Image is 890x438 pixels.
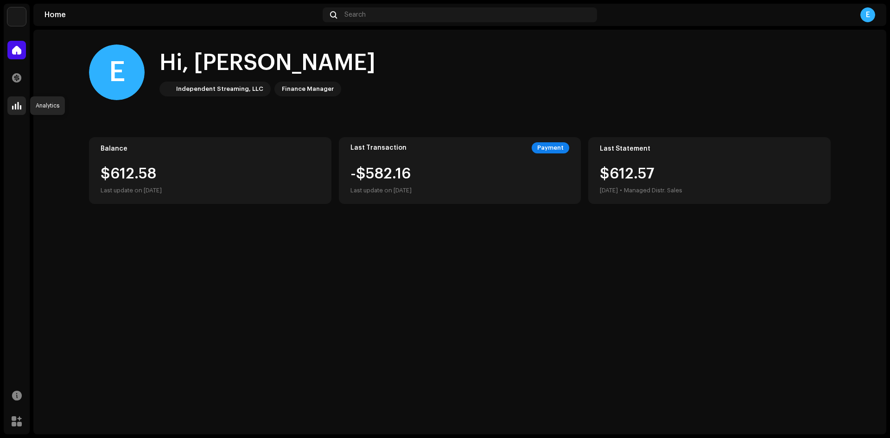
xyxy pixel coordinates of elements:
div: • [620,185,622,196]
div: Last Statement [600,145,819,152]
div: Last update on [DATE] [350,185,412,196]
div: Home [44,11,319,19]
re-o-card-value: Last Statement [588,137,831,204]
div: E [860,7,875,22]
div: Balance [101,145,320,152]
div: Hi, [PERSON_NAME] [159,48,375,78]
div: Last update on [DATE] [101,185,320,196]
img: 1027d70a-e5de-47d6-bc38-87504e87fcf1 [7,7,26,26]
div: Payment [532,142,569,153]
div: Managed Distr. Sales [624,185,682,196]
div: Last Transaction [350,144,407,152]
re-o-card-value: Balance [89,137,331,204]
img: 1027d70a-e5de-47d6-bc38-87504e87fcf1 [161,83,172,95]
div: Finance Manager [282,83,334,95]
div: Independent Streaming, LLC [176,83,263,95]
span: Search [344,11,366,19]
div: E [89,44,145,100]
div: [DATE] [600,185,618,196]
